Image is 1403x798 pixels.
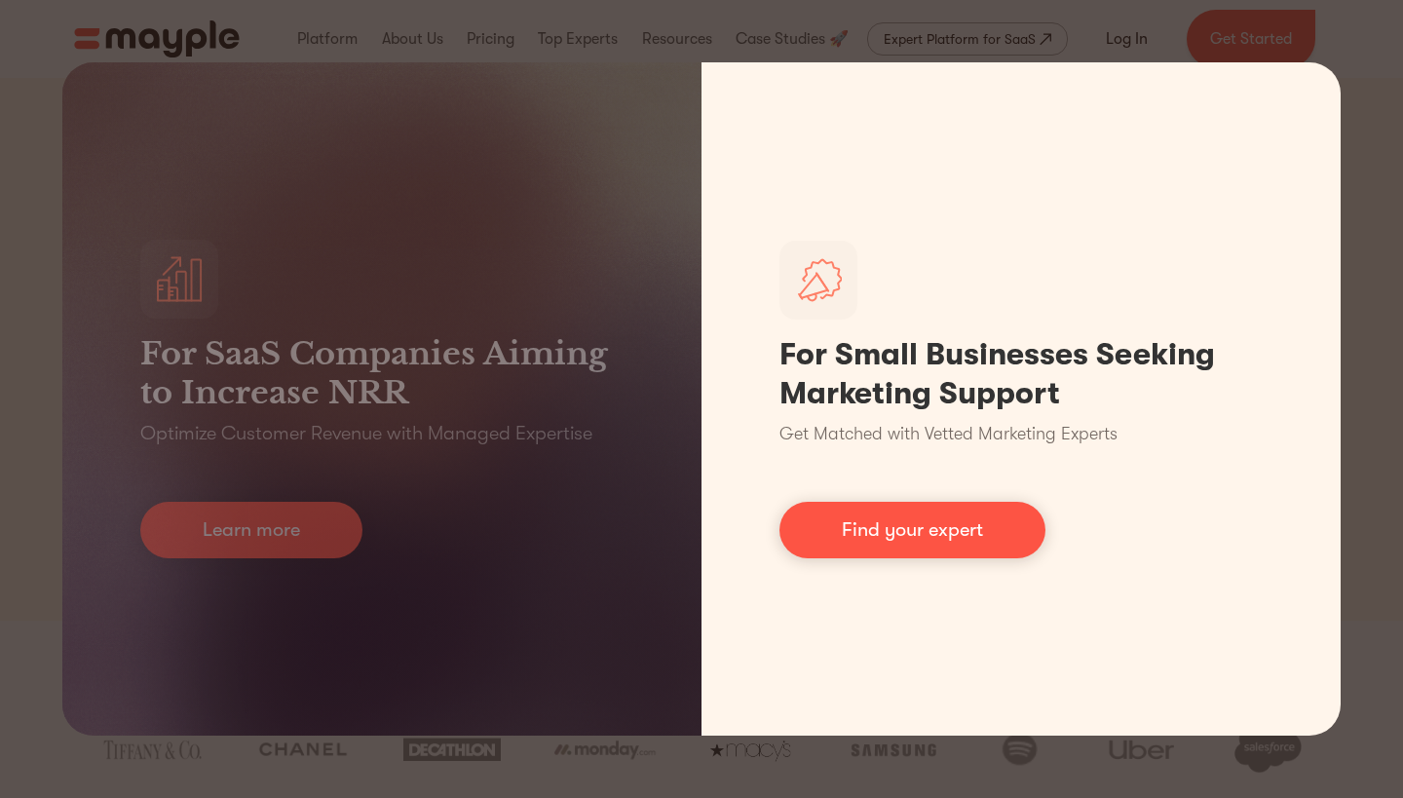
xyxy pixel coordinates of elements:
h1: For Small Businesses Seeking Marketing Support [779,335,1263,413]
a: Find your expert [779,502,1045,558]
p: Optimize Customer Revenue with Managed Expertise [140,420,592,447]
h3: For SaaS Companies Aiming to Increase NRR [140,334,624,412]
p: Get Matched with Vetted Marketing Experts [779,421,1118,447]
a: Learn more [140,502,362,558]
